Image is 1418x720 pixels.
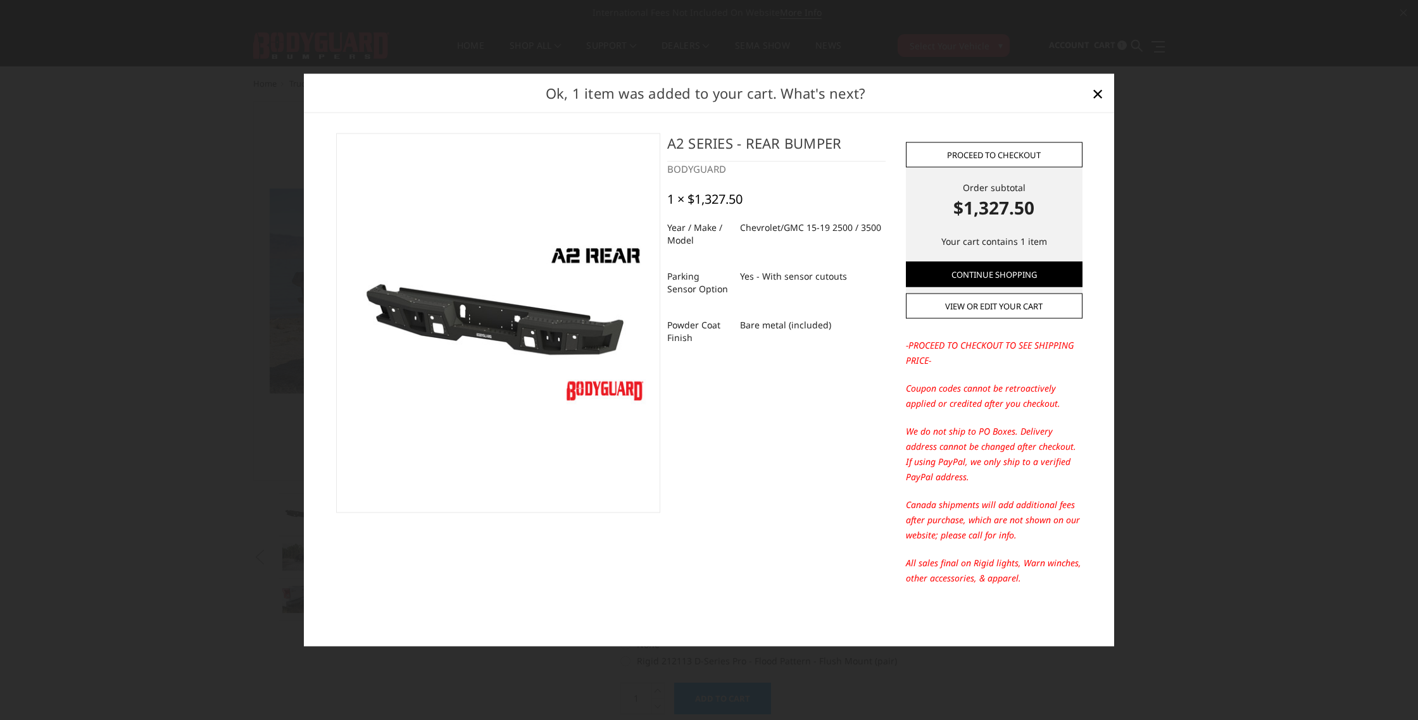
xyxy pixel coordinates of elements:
[324,83,1088,104] h2: Ok, 1 item was added to your cart. What's next?
[906,194,1082,220] strong: $1,327.50
[1092,79,1103,106] span: ×
[906,142,1082,167] a: Proceed to checkout
[343,235,653,409] img: A2 Series - Rear Bumper
[1355,659,1418,720] iframe: Chat Widget
[740,265,847,288] dd: Yes - With sensor cutouts
[906,381,1082,411] p: Coupon codes cannot be retroactively applied or credited after you checkout.
[906,180,1082,220] div: Order subtotal
[740,216,881,239] dd: Chevrolet/GMC 15-19 2500 / 3500
[667,265,731,301] dt: Parking Sensor Option
[667,314,731,349] dt: Powder Coat Finish
[906,424,1082,485] p: We do not ship to PO Boxes. Delivery address cannot be changed after checkout. If using PayPal, w...
[740,314,831,337] dd: Bare metal (included)
[906,338,1082,368] p: -PROCEED TO CHECKOUT TO SEE SHIPPING PRICE-
[1088,83,1108,103] a: Close
[906,261,1082,287] a: Continue Shopping
[667,216,731,252] dt: Year / Make / Model
[667,133,886,161] h4: A2 Series - Rear Bumper
[906,497,1082,543] p: Canada shipments will add additional fees after purchase, which are not shown on our website; ple...
[667,192,743,207] div: 1 × $1,327.50
[667,161,886,176] div: BODYGUARD
[906,556,1082,586] p: All sales final on Rigid lights, Warn winches, other accessories, & apparel.
[906,294,1082,319] a: View or edit your cart
[906,233,1082,249] p: Your cart contains 1 item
